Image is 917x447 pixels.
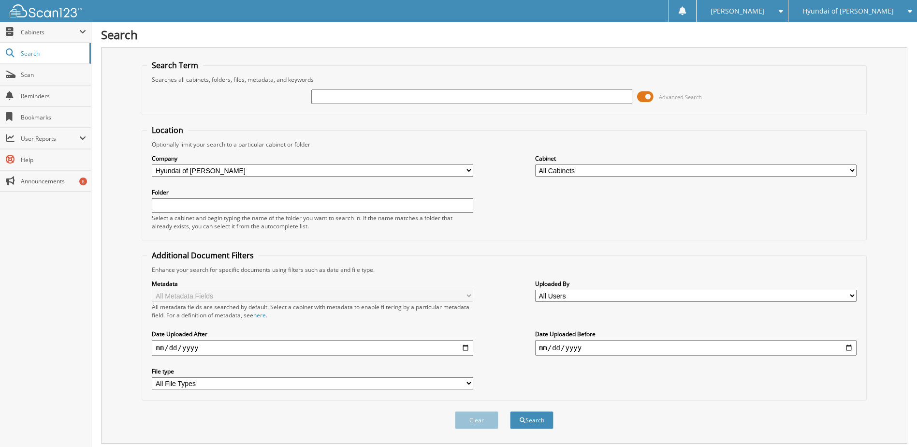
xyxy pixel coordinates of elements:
label: Date Uploaded Before [535,330,857,338]
button: Clear [455,411,498,429]
span: Hyundai of [PERSON_NAME] [802,8,894,14]
span: User Reports [21,134,79,143]
label: Uploaded By [535,280,857,288]
span: Cabinets [21,28,79,36]
input: start [152,340,473,356]
label: Cabinet [535,154,857,163]
legend: Additional Document Filters [147,250,259,261]
div: Searches all cabinets, folders, files, metadata, and keywords [147,75,861,84]
div: Optionally limit your search to a particular cabinet or folder [147,140,861,149]
label: Date Uploaded After [152,330,473,338]
div: 6 [79,178,87,185]
span: [PERSON_NAME] [711,8,765,14]
span: Help [21,156,86,164]
input: end [535,340,857,356]
label: Metadata [152,280,473,288]
span: Announcements [21,177,86,185]
legend: Location [147,125,188,135]
div: All metadata fields are searched by default. Select a cabinet with metadata to enable filtering b... [152,303,473,319]
label: Company [152,154,473,163]
span: Search [21,49,85,58]
div: Select a cabinet and begin typing the name of the folder you want to search in. If the name match... [152,214,473,230]
img: scan123-logo-white.svg [10,4,82,17]
h1: Search [101,27,907,43]
div: Enhance your search for specific documents using filters such as date and file type. [147,266,861,274]
span: Reminders [21,92,86,100]
button: Search [510,411,553,429]
legend: Search Term [147,60,203,71]
span: Scan [21,71,86,79]
a: here [253,311,266,319]
span: Advanced Search [659,93,702,101]
label: Folder [152,188,473,196]
span: Bookmarks [21,113,86,121]
label: File type [152,367,473,375]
